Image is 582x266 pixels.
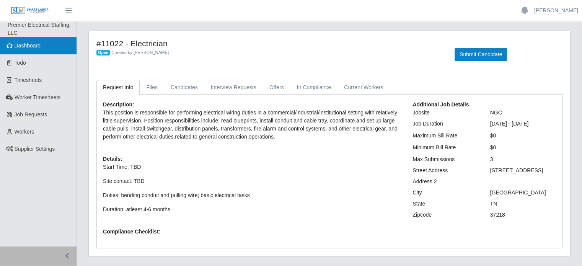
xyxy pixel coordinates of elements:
[484,155,562,163] div: 3
[96,80,140,95] a: Request Info
[484,132,562,140] div: $0
[407,155,484,163] div: Max Submissions
[484,166,562,175] div: [STREET_ADDRESS]
[484,120,562,128] div: [DATE] - [DATE]
[484,200,562,208] div: TN
[164,80,204,95] a: Candidates
[103,191,401,199] p: Duties: bending conduit and pulling wire; basic electrical tasks
[407,144,484,152] div: Minimum Bill Rate
[15,129,34,135] span: Workers
[15,94,60,100] span: Worker Timesheets
[8,22,71,36] span: Premier Electrical Staffing, LLC
[407,166,484,175] div: Street Address
[407,109,484,117] div: Jobsite
[15,111,47,117] span: Job Requests
[407,132,484,140] div: Maximum Bill Rate
[15,60,26,66] span: Todo
[103,177,401,185] p: Site contact: TBD
[15,146,55,152] span: Supplier Settings
[11,7,49,15] img: SLM Logo
[111,50,169,55] span: Created by [PERSON_NAME]
[407,211,484,219] div: Zipcode
[96,39,443,48] h4: #11022 - Electrician
[534,7,578,15] a: [PERSON_NAME]
[103,156,122,162] b: Details:
[140,80,164,95] a: Files
[407,178,484,186] div: Address 2
[484,109,562,117] div: NGC
[455,48,507,61] button: Submit Candidate
[103,163,401,171] p: Start Time: TBD
[103,109,401,141] p: This position is responsible for performing electrical wiring duties in a commercial/industrial/i...
[204,80,263,95] a: Interview Requests
[484,211,562,219] div: 37218
[263,80,290,95] a: Offers
[412,101,469,108] b: Additional Job Details
[103,206,401,214] p: Duration: atleast 4-6 months
[103,228,160,235] b: Compliance Checklist:
[484,189,562,197] div: [GEOGRAPHIC_DATA]
[15,77,42,83] span: Timesheets
[407,200,484,208] div: State
[484,144,562,152] div: $0
[103,101,134,108] b: Description:
[96,50,110,56] span: Open
[290,80,338,95] a: In Compliance
[407,120,484,128] div: Job Duration
[337,80,390,95] a: Current Workers
[407,189,484,197] div: City
[15,42,41,49] span: Dashboard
